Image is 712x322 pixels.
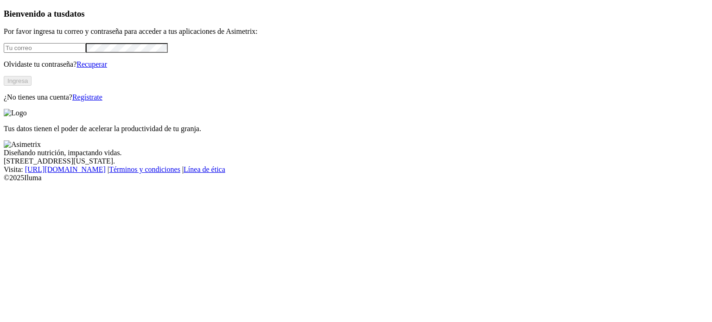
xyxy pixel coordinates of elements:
[184,165,225,173] a: Línea de ética
[109,165,180,173] a: Términos y condiciones
[4,43,86,53] input: Tu correo
[25,165,106,173] a: [URL][DOMAIN_NAME]
[4,125,708,133] p: Tus datos tienen el poder de acelerar la productividad de tu granja.
[65,9,85,19] span: datos
[4,174,708,182] div: © 2025 Iluma
[4,149,708,157] div: Diseñando nutrición, impactando vidas.
[4,165,708,174] div: Visita : | |
[4,93,708,101] p: ¿No tienes una cuenta?
[4,76,32,86] button: Ingresa
[4,27,708,36] p: Por favor ingresa tu correo y contraseña para acceder a tus aplicaciones de Asimetrix:
[4,109,27,117] img: Logo
[4,140,41,149] img: Asimetrix
[4,9,708,19] h3: Bienvenido a tus
[4,157,708,165] div: [STREET_ADDRESS][US_STATE].
[4,60,708,69] p: Olvidaste tu contraseña?
[72,93,102,101] a: Regístrate
[76,60,107,68] a: Recuperar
